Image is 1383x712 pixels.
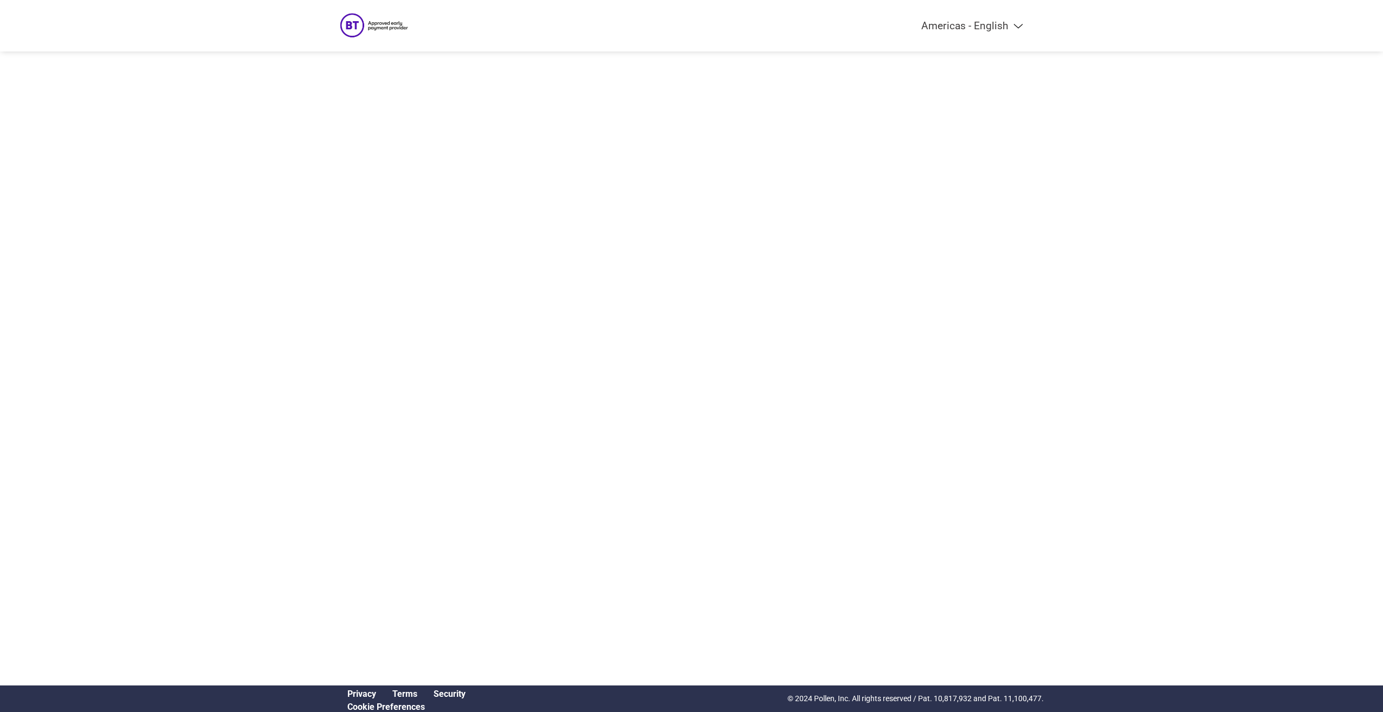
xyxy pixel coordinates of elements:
img: BT [339,11,412,41]
div: Open Cookie Preferences Modal [339,702,474,712]
p: © 2024 Pollen, Inc. All rights reserved / Pat. 10,817,932 and Pat. 11,100,477. [787,693,1044,704]
a: Privacy [347,689,376,699]
a: Terms [392,689,417,699]
a: Cookie Preferences, opens a dedicated popup modal window [347,702,425,712]
a: Security [434,689,466,699]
